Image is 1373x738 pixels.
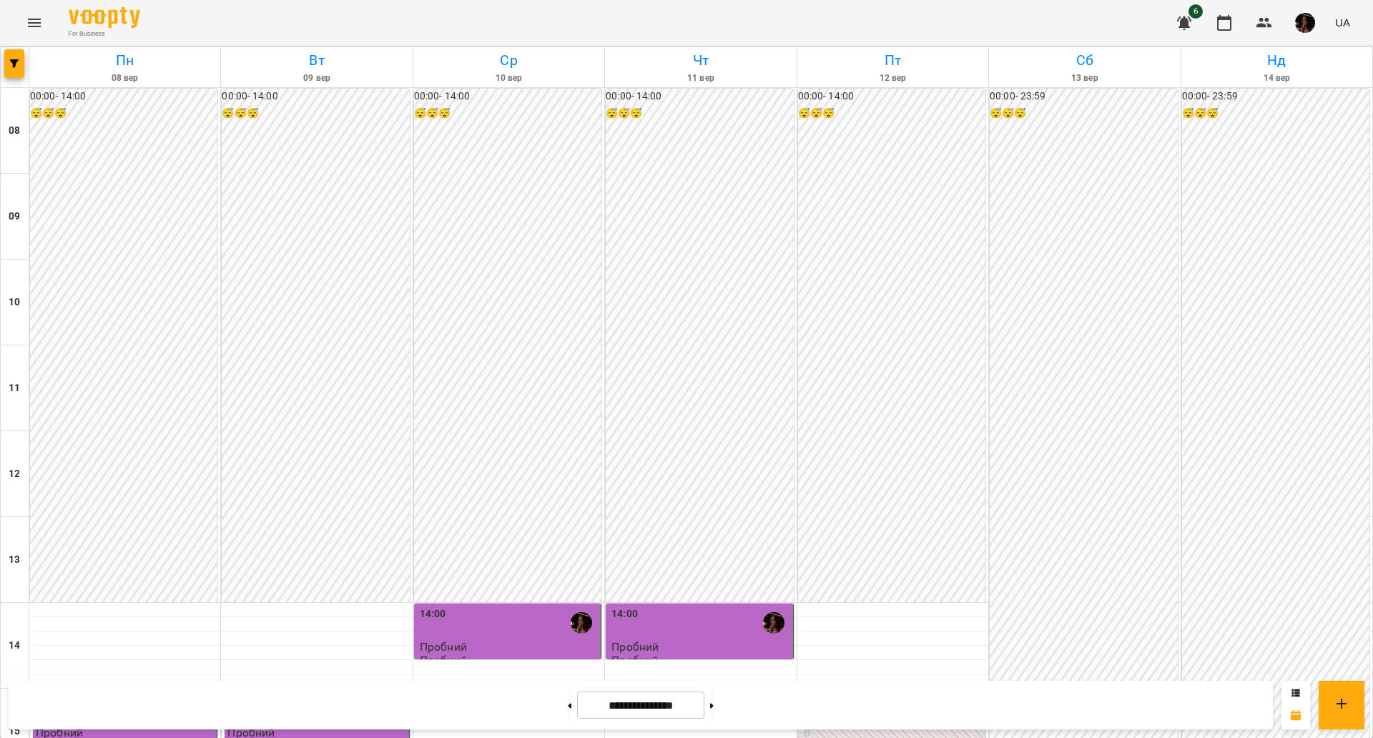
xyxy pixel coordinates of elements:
h6: 00:00 - 14:00 [30,89,217,104]
span: UA [1335,15,1350,30]
button: Menu [17,6,51,40]
h6: 12 [9,466,20,482]
h6: 09 [9,209,20,225]
h6: 10 вер [415,72,602,85]
h6: Сб [991,49,1178,72]
h6: 08 [9,123,20,139]
h6: 00:00 - 14:00 [798,89,985,104]
h6: 00:00 - 14:00 [222,89,409,104]
h6: 14 вер [1183,72,1370,85]
h6: 00:00 - 14:00 [606,89,793,104]
p: Пробний [420,654,467,666]
img: А Катерина Халимендик [571,612,592,634]
h6: 😴😴😴 [222,106,409,122]
span: Пробний [420,640,467,654]
h6: 00:00 - 14:00 [414,89,601,104]
h6: Вт [223,49,410,72]
img: 1b79b5faa506ccfdadca416541874b02.jpg [1295,13,1315,33]
h6: 😴😴😴 [1182,106,1369,122]
h6: Пн [31,49,218,72]
h6: 13 [9,552,20,568]
h6: 11 вер [607,72,794,85]
span: For Business [69,29,140,39]
button: UA [1329,9,1356,36]
span: Пробний [611,640,659,654]
h6: 09 вер [223,72,410,85]
p: Пробний [611,654,659,666]
h6: 12 вер [799,72,986,85]
img: Voopty Logo [69,7,140,28]
span: 6 [1189,4,1203,19]
h6: 11 [9,380,20,396]
h6: 10 [9,295,20,310]
h6: 😴😴😴 [414,106,601,122]
h6: 😴😴😴 [990,106,1177,122]
h6: Нд [1183,49,1370,72]
h6: 00:00 - 23:59 [1182,89,1369,104]
h6: 😴😴😴 [30,106,217,122]
img: А Катерина Халимендик [763,612,784,634]
h6: 😴😴😴 [606,106,793,122]
h6: 14 [9,638,20,654]
label: 14:00 [420,606,446,622]
h6: 08 вер [31,72,218,85]
h6: Чт [607,49,794,72]
h6: 00:00 - 23:59 [990,89,1177,104]
h6: 13 вер [991,72,1178,85]
h6: 😴😴😴 [798,106,985,122]
h6: Пт [799,49,986,72]
label: 14:00 [611,606,638,622]
h6: Ср [415,49,602,72]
